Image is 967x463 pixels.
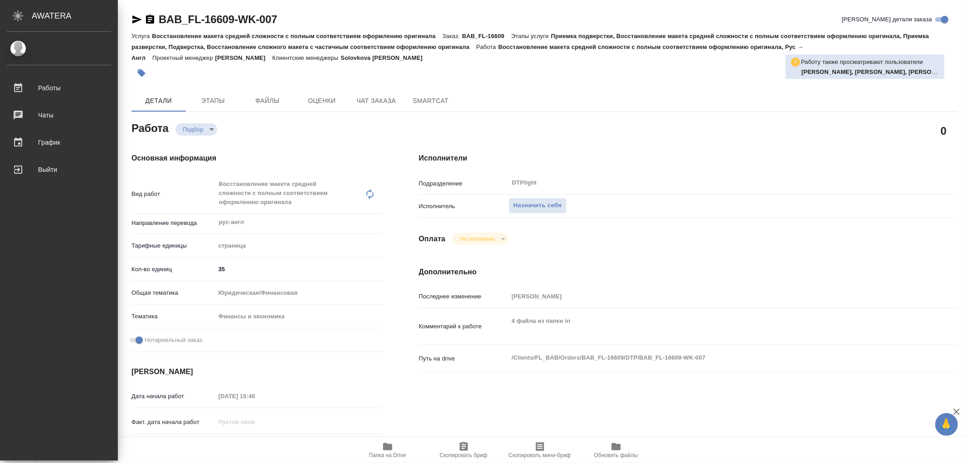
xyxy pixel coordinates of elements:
p: Направление перевода [131,219,215,228]
p: Работу также просматривают пользователи [801,58,923,67]
span: SmartCat [409,95,452,107]
button: Не оплачена [457,235,497,243]
input: Пустое поле [215,415,295,429]
p: Подразделение [419,179,509,188]
p: Восстановление макета средней сложности с полным соответствием оформлению оригинала [152,33,442,39]
a: Выйти [2,158,116,181]
a: Работы [2,77,116,99]
span: Оценки [300,95,344,107]
button: Папка на Drive [350,438,426,463]
p: Комментарий к работе [419,322,509,331]
p: Заказ: [442,33,462,39]
p: Факт. дата начала работ [131,418,215,427]
p: BAB_FL-16609 [462,33,511,39]
span: Назначить себя [514,200,562,211]
p: [PERSON_NAME] [215,54,272,61]
div: AWATERA [32,7,118,25]
p: Услуга [131,33,152,39]
input: ✎ Введи что-нибудь [215,263,383,276]
h4: Исполнители [419,153,957,164]
p: Дата начала работ [131,392,215,401]
div: Выйти [7,163,111,176]
p: Общая тематика [131,288,215,297]
span: Скопировать мини-бриф [509,452,571,458]
span: Детали [137,95,180,107]
a: График [2,131,116,154]
button: Скопировать ссылку для ЯМессенджера [131,14,142,25]
input: Пустое поле [215,390,295,403]
textarea: 4 файла из папки in [509,313,912,338]
span: Обновить файлы [594,452,638,458]
h4: Дополнительно [419,267,957,278]
h4: Оплата [419,234,446,244]
a: BAB_FL-16609-WK-007 [159,13,277,25]
p: Клиентские менеджеры [272,54,341,61]
span: Чат заказа [355,95,398,107]
p: Solovkova [PERSON_NAME] [340,54,429,61]
button: Назначить себя [509,198,567,214]
button: Скопировать ссылку [145,14,155,25]
p: Исполнитель [419,202,509,211]
span: Скопировать бриф [440,452,487,458]
button: Добавить тэг [131,63,151,83]
button: 🙏 [935,413,958,436]
span: Папка на Drive [369,452,406,458]
div: Подбор [452,233,508,245]
div: Работы [7,81,111,95]
p: Последнее изменение [419,292,509,301]
span: Файлы [246,95,289,107]
p: Васильева Ольга, Петрова Валерия, Васильева Наталья, Гусельников Роман [802,68,940,77]
p: Этапы услуги [511,33,551,39]
div: Юридическая/Финансовая [215,285,383,301]
p: Кол-во единиц [131,265,215,274]
p: Работа [476,44,498,50]
input: Пустое поле [509,290,912,303]
div: Чаты [7,108,111,122]
p: Путь на drive [419,354,509,363]
p: Проектный менеджер [152,54,215,61]
h2: Работа [131,119,169,136]
div: Финансы и экономика [215,309,383,324]
button: Скопировать бриф [426,438,502,463]
button: Скопировать мини-бриф [502,438,578,463]
span: Этапы [191,95,235,107]
p: Тематика [131,312,215,321]
textarea: /Clients/FL_BAB/Orders/BAB_FL-16609/DTP/BAB_FL-16609-WK-007 [509,350,912,366]
p: Тарифные единицы [131,241,215,250]
div: Подбор [175,123,217,136]
h4: Основная информация [131,153,383,164]
p: Вид работ [131,190,215,199]
button: Подбор [180,126,206,133]
span: [PERSON_NAME] детали заказа [842,15,932,24]
button: Обновить файлы [578,438,654,463]
span: 🙏 [939,415,954,434]
h4: [PERSON_NAME] [131,366,383,377]
a: Чаты [2,104,116,127]
h2: 0 [941,123,947,138]
span: Нотариальный заказ [145,336,202,345]
div: страница [215,238,383,253]
div: График [7,136,111,149]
